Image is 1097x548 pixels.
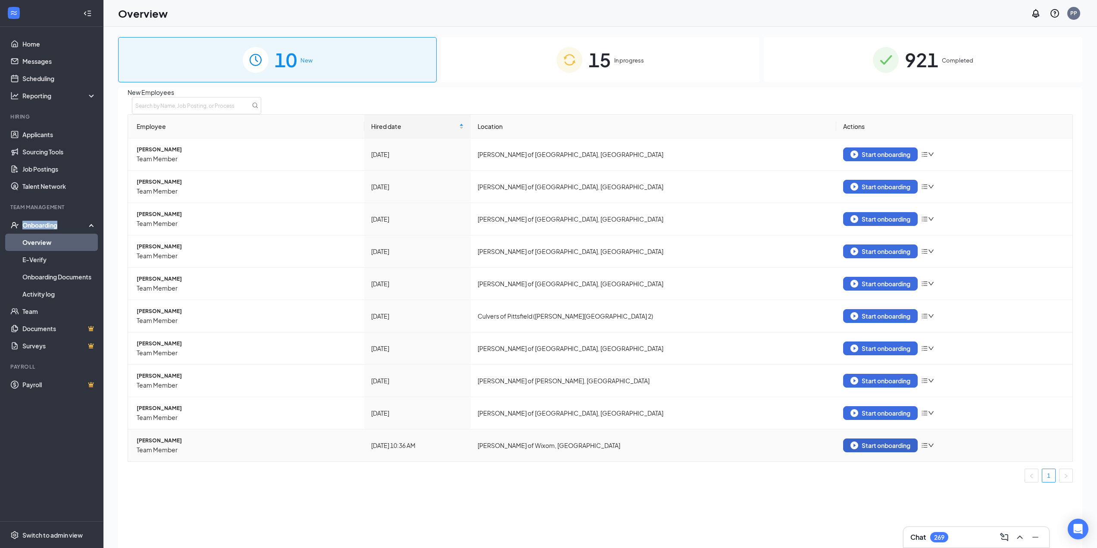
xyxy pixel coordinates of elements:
span: right [1063,473,1069,479]
div: [DATE] [371,376,464,385]
th: Employee [128,115,364,138]
svg: Analysis [10,91,19,100]
span: down [928,378,934,384]
span: bars [921,216,928,222]
td: [PERSON_NAME] of [GEOGRAPHIC_DATA], [GEOGRAPHIC_DATA] [471,203,836,235]
span: down [928,216,934,222]
div: Start onboarding [850,409,910,417]
span: bars [921,248,928,255]
a: Overview [22,234,96,251]
div: Open Intercom Messenger [1068,519,1088,539]
svg: QuestionInfo [1050,8,1060,19]
a: Applicants [22,126,96,143]
div: [DATE] [371,311,464,321]
span: bars [921,313,928,319]
span: In progress [614,56,644,65]
span: bars [921,377,928,384]
button: Start onboarding [843,244,918,258]
span: [PERSON_NAME] [137,210,357,219]
th: Location [471,115,836,138]
td: [PERSON_NAME] of [GEOGRAPHIC_DATA], [GEOGRAPHIC_DATA] [471,268,836,300]
li: Next Page [1059,469,1073,482]
button: Start onboarding [843,309,918,323]
a: E-Verify [22,251,96,268]
span: down [928,442,934,448]
span: [PERSON_NAME] [137,436,357,445]
td: [PERSON_NAME] of [GEOGRAPHIC_DATA], [GEOGRAPHIC_DATA] [471,138,836,171]
div: [DATE] [371,150,464,159]
span: bars [921,280,928,287]
span: Team Member [137,316,357,325]
div: Payroll [10,363,94,370]
svg: UserCheck [10,221,19,229]
div: [DATE] [371,182,464,191]
div: Start onboarding [850,150,910,158]
button: Start onboarding [843,438,918,452]
span: bars [921,151,928,158]
div: Switch to admin view [22,531,83,539]
div: Team Management [10,204,94,211]
svg: Notifications [1031,8,1041,19]
span: Team Member [137,348,357,357]
span: 10 [275,45,297,75]
li: 1 [1042,469,1056,482]
span: [PERSON_NAME] [137,372,357,380]
button: Minimize [1028,530,1042,544]
button: Start onboarding [843,180,918,194]
svg: WorkstreamLogo [9,9,18,17]
span: [PERSON_NAME] [137,275,357,283]
span: down [928,410,934,416]
span: [PERSON_NAME] [137,339,357,348]
span: [PERSON_NAME] [137,145,357,154]
button: ComposeMessage [997,530,1011,544]
button: right [1059,469,1073,482]
div: PP [1070,9,1077,17]
span: [PERSON_NAME] [137,404,357,413]
div: 269 [934,534,944,541]
svg: Minimize [1030,532,1041,542]
div: Start onboarding [850,312,910,320]
div: [DATE] [371,214,464,224]
div: Start onboarding [850,280,910,288]
a: 1 [1042,469,1055,482]
div: Hiring [10,113,94,120]
a: Job Postings [22,160,96,178]
div: [DATE] [371,279,464,288]
span: bars [921,345,928,352]
svg: ComposeMessage [999,532,1009,542]
div: Start onboarding [850,442,910,449]
span: Team Member [137,154,357,163]
div: Onboarding [22,221,89,229]
span: [PERSON_NAME] [137,307,357,316]
h3: Chat [910,532,926,542]
button: ChevronUp [1013,530,1027,544]
div: Start onboarding [850,183,910,191]
td: [PERSON_NAME] of [GEOGRAPHIC_DATA], [GEOGRAPHIC_DATA] [471,171,836,203]
button: Start onboarding [843,341,918,355]
span: Team Member [137,380,357,390]
span: 921 [905,45,938,75]
div: Reporting [22,91,97,100]
span: bars [921,410,928,416]
span: [PERSON_NAME] [137,178,357,186]
div: [DATE] 10:36 AM [371,441,464,450]
a: Activity log [22,285,96,303]
td: Culvers of Pittsfield ([PERSON_NAME][GEOGRAPHIC_DATA] 2) [471,300,836,332]
span: 15 [588,45,611,75]
span: New [300,56,313,65]
td: [PERSON_NAME] of Wixom, [GEOGRAPHIC_DATA] [471,429,836,461]
button: Start onboarding [843,277,918,291]
a: Onboarding Documents [22,268,96,285]
button: Start onboarding [843,406,918,420]
span: down [928,281,934,287]
span: Hired date [371,122,457,131]
button: Start onboarding [843,374,918,388]
a: Talent Network [22,178,96,195]
span: [PERSON_NAME] [137,242,357,251]
span: bars [921,442,928,449]
a: SurveysCrown [22,337,96,354]
input: Search by Name, Job Posting, or Process [132,97,261,114]
span: Team Member [137,251,357,260]
button: Start onboarding [843,212,918,226]
span: down [928,184,934,190]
